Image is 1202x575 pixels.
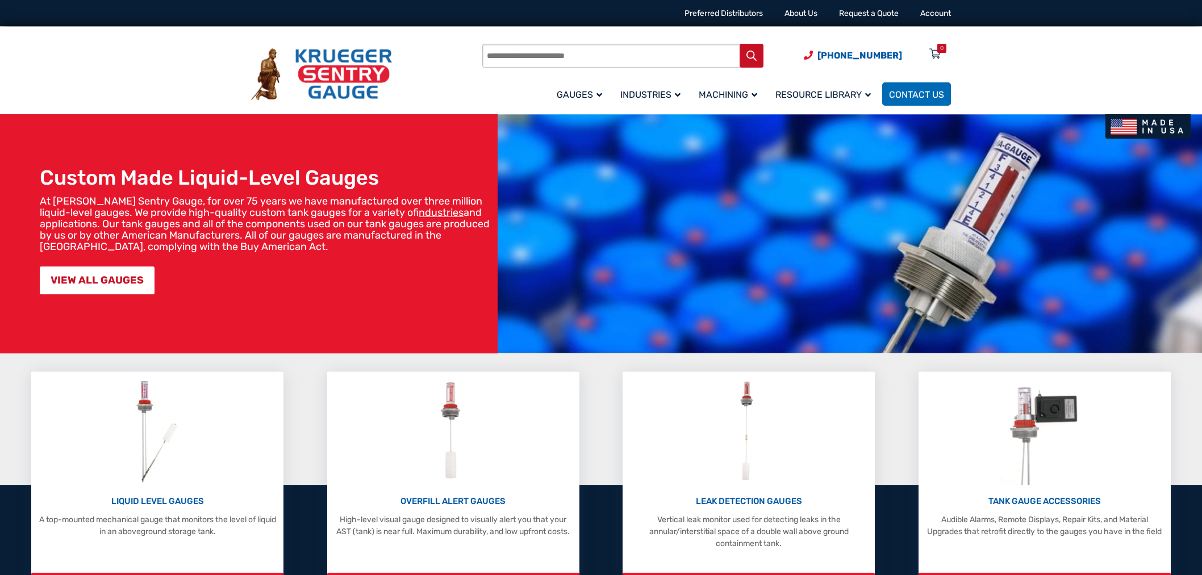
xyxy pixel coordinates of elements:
img: Krueger Sentry Gauge [251,48,392,101]
img: bg_hero_bannerksentry [498,114,1202,353]
h1: Custom Made Liquid-Level Gauges [40,165,492,190]
span: Contact Us [889,89,944,100]
p: TANK GAUGE ACCESSORIES [924,495,1165,508]
img: Leak Detection Gauges [727,377,771,485]
a: Industries [613,81,692,107]
a: Preferred Distributors [685,9,763,18]
p: OVERFILL ALERT GAUGES [333,495,574,508]
a: Machining [692,81,769,107]
img: Made In USA [1105,114,1191,139]
p: LIQUID LEVEL GAUGES [37,495,278,508]
a: Resource Library [769,81,882,107]
p: LEAK DETECTION GAUGES [628,495,869,508]
a: About Us [784,9,817,18]
span: Industries [620,89,681,100]
p: Audible Alarms, Remote Displays, Repair Kits, and Material Upgrades that retrofit directly to the... [924,514,1165,537]
span: Gauges [557,89,602,100]
span: Resource Library [775,89,871,100]
p: Vertical leak monitor used for detecting leaks in the annular/interstitial space of a double wall... [628,514,869,549]
a: Phone Number (920) 434-8860 [804,48,902,63]
img: Overfill Alert Gauges [428,377,478,485]
a: Account [920,9,951,18]
div: 0 [940,44,944,53]
p: A top-mounted mechanical gauge that monitors the level of liquid in an aboveground storage tank. [37,514,278,537]
p: High-level visual gauge designed to visually alert you that your AST (tank) is near full. Maximum... [333,514,574,537]
a: Contact Us [882,82,951,106]
a: Gauges [550,81,613,107]
span: Machining [699,89,757,100]
p: At [PERSON_NAME] Sentry Gauge, for over 75 years we have manufactured over three million liquid-l... [40,195,492,252]
a: industries [419,206,464,219]
a: VIEW ALL GAUGES [40,266,155,294]
span: [PHONE_NUMBER] [817,50,902,61]
a: Request a Quote [839,9,899,18]
img: Tank Gauge Accessories [999,377,1090,485]
img: Liquid Level Gauges [127,377,187,485]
